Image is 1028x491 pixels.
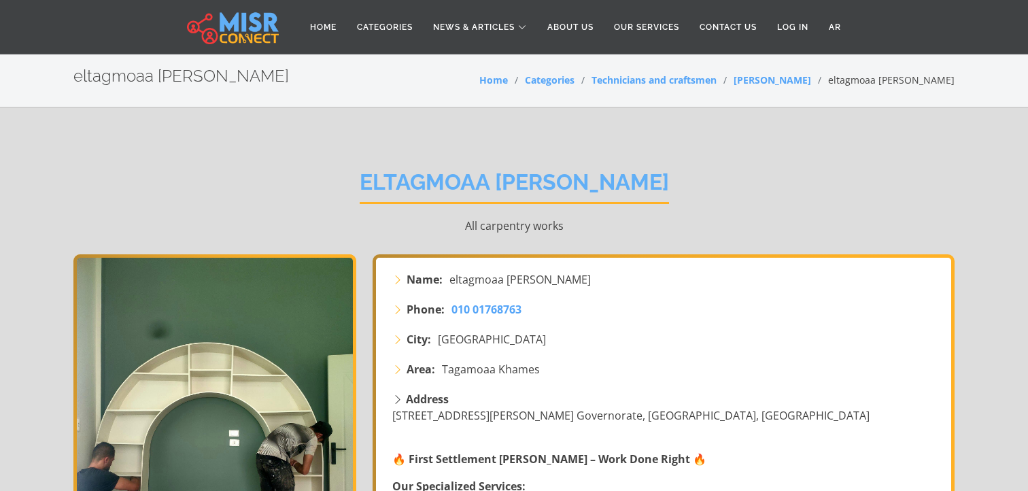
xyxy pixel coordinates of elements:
[442,361,540,377] span: Tagamoaa Khames
[406,392,449,407] strong: Address
[604,14,689,40] a: Our Services
[767,14,819,40] a: Log in
[479,73,508,86] a: Home
[392,408,870,423] span: [STREET_ADDRESS][PERSON_NAME] Governorate, [GEOGRAPHIC_DATA], [GEOGRAPHIC_DATA]
[360,169,669,204] h1: eltagmoaa [PERSON_NAME]
[347,14,423,40] a: Categories
[734,73,811,86] a: [PERSON_NAME]
[423,14,537,40] a: News & Articles
[407,271,443,288] strong: Name:
[300,14,347,40] a: Home
[525,73,575,86] a: Categories
[537,14,604,40] a: About Us
[73,218,955,234] p: All carpentry works
[407,361,435,377] strong: Area:
[449,271,591,288] span: eltagmoaa [PERSON_NAME]
[187,10,278,44] img: main.misr_connect
[451,302,521,317] span: 010 01768763
[438,331,546,348] span: [GEOGRAPHIC_DATA]
[73,67,289,86] h2: eltagmoaa [PERSON_NAME]
[811,73,955,87] li: eltagmoaa [PERSON_NAME]
[689,14,767,40] a: Contact Us
[451,301,521,318] a: 010 01768763
[433,21,515,33] span: News & Articles
[819,14,851,40] a: AR
[407,301,445,318] strong: Phone:
[407,331,431,348] strong: City:
[592,73,717,86] a: Technicians and craftsmen
[392,452,706,467] strong: 🔥 First Settlement [PERSON_NAME] – Work Done Right 🔥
